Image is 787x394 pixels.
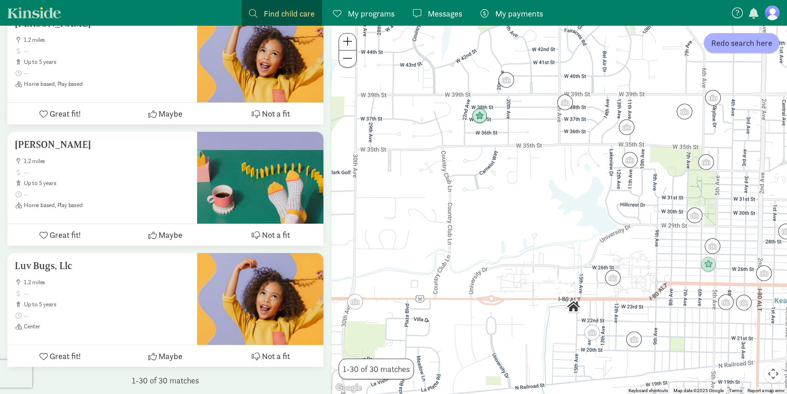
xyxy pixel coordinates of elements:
span: Map data ©2025 Google [674,388,724,393]
span: Great fit! [50,107,81,120]
span: 1-30 of 30 matches [343,363,410,375]
div: Click to see details [626,332,642,347]
div: Click to see details [705,90,721,106]
div: Click to see details [756,265,772,281]
div: Click to see details [347,294,363,310]
span: Not a fit [262,350,290,362]
span: Great fit! [50,350,81,362]
span: Maybe [159,350,182,362]
span: Maybe [159,229,182,241]
span: Not a fit [262,107,290,120]
span: Not a fit [262,229,290,241]
span: Maybe [159,107,182,120]
div: Click to see details [718,294,734,310]
button: Map camera controls [764,365,782,383]
span: 1.2 miles [24,279,190,286]
div: Click to see details [687,208,702,223]
span: up to 5 years [24,180,190,187]
a: Kinside [7,7,61,18]
a: Report a map error [747,388,784,393]
button: Not a fit [218,103,323,124]
button: Redo search here [704,33,780,53]
div: Click to see details [677,104,692,119]
span: Messages [428,7,462,20]
span: 1.2 miles [24,36,190,44]
div: Click to see details [584,325,600,340]
span: My programs [348,7,395,20]
span: Center [24,323,190,330]
div: Click to see details [557,95,573,110]
span: up to 5 years [24,301,190,308]
button: Great fit! [7,103,113,124]
button: Maybe [113,224,218,246]
div: Click to see details [498,72,514,88]
div: Click to see details [619,119,634,135]
span: 1.2 miles [24,158,190,165]
button: Not a fit [218,224,323,246]
div: Click to see details [701,257,716,272]
span: Great fit! [50,229,81,241]
div: Click to see details [472,108,487,124]
button: Not a fit [218,345,323,367]
span: Home based, Play based [24,202,190,209]
span: 1-30 of 30 matches [132,374,199,387]
a: Terms (opens in new tab) [729,388,742,393]
div: Click to see details [705,238,720,254]
img: Google [334,382,364,394]
span: Find child care [264,7,315,20]
span: Redo search here [711,37,772,49]
button: Great fit! [7,345,113,367]
div: Click to see details [622,152,638,168]
span: up to 5 years [24,58,190,66]
div: Click to see details [605,270,621,286]
h5: [PERSON_NAME] [15,139,190,150]
span: My payments [495,7,543,20]
div: Click to see details [566,299,581,315]
button: Keyboard shortcuts [628,388,668,394]
button: Maybe [113,103,218,124]
h5: Luv Bugs, Llc [15,260,190,271]
a: Open this area in Google Maps (opens a new window) [334,382,364,394]
button: Maybe [113,345,218,367]
div: Click to see details [736,295,752,310]
button: Great fit! [7,224,113,246]
span: Home based, Play based [24,80,190,88]
div: Click to see details [698,154,714,170]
